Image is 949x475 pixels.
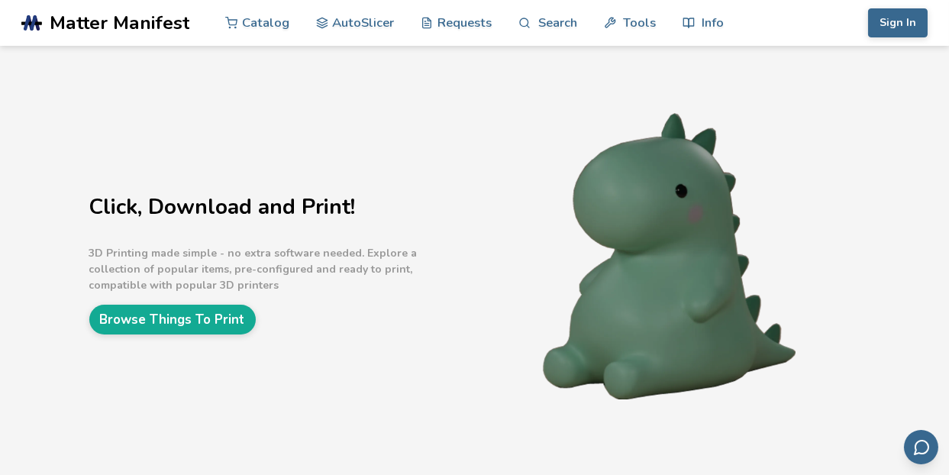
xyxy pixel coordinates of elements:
a: Browse Things To Print [89,305,256,334]
p: 3D Printing made simple - no extra software needed. Explore a collection of popular items, pre-co... [89,245,471,293]
h1: Click, Download and Print! [89,195,471,219]
button: Sign In [868,8,928,37]
button: Send feedback via email [904,430,938,464]
span: Matter Manifest [50,12,189,34]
